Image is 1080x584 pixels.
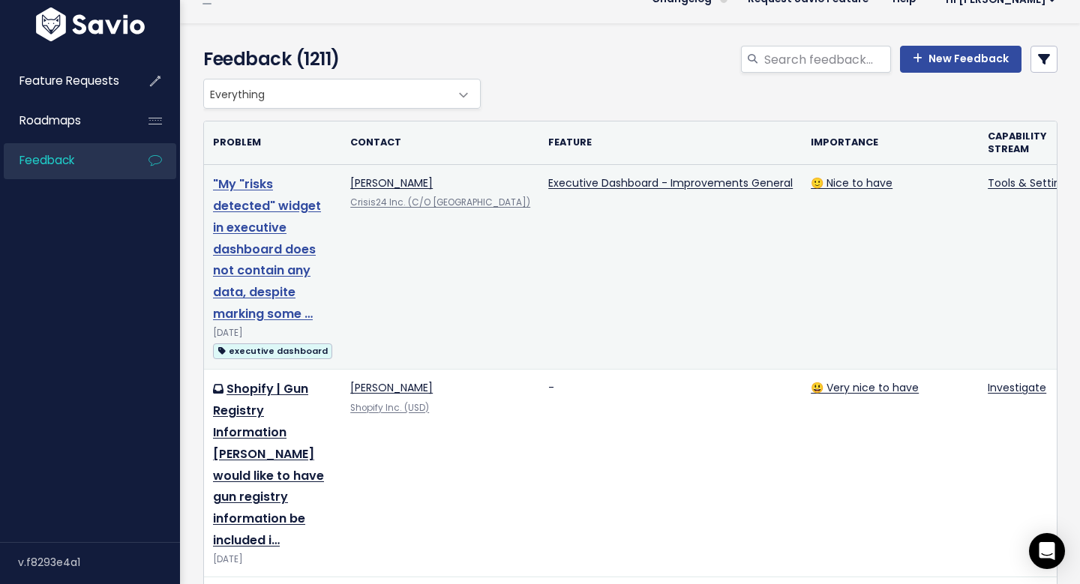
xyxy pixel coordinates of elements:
[204,121,341,165] th: Problem
[900,46,1021,73] a: New Feedback
[350,175,433,190] a: [PERSON_NAME]
[4,143,124,178] a: Feedback
[802,121,979,165] th: Importance
[32,7,148,41] img: logo-white.9d6f32f41409.svg
[341,121,539,165] th: Contact
[1029,533,1065,569] div: Open Intercom Messenger
[350,402,429,414] a: Shopify Inc. (USD)
[988,380,1046,395] a: Investigate
[18,543,180,582] div: v.f8293e4a1
[19,152,74,168] span: Feedback
[539,121,802,165] th: Feature
[213,343,332,359] span: executive dashboard
[203,79,481,109] span: Everything
[4,64,124,98] a: Feature Requests
[811,380,919,395] a: 😃 Very nice to have
[350,380,433,395] a: [PERSON_NAME]
[19,112,81,128] span: Roadmaps
[213,341,332,360] a: executive dashboard
[350,196,530,208] a: Crisis24 Inc. (C/O [GEOGRAPHIC_DATA])
[213,380,324,549] a: Shopify | Gun Registry Information [PERSON_NAME] would like to have gun registry information be i...
[213,325,332,341] div: [DATE]
[548,175,793,190] a: Executive Dashboard - Improvements General
[539,370,802,577] td: -
[988,175,1072,190] a: Tools & Settings
[763,46,891,73] input: Search feedback...
[4,103,124,138] a: Roadmaps
[204,79,450,108] span: Everything
[19,73,119,88] span: Feature Requests
[811,175,892,190] a: 🙂 Nice to have
[203,46,473,73] h4: Feedback (1211)
[213,552,332,568] div: [DATE]
[213,175,321,322] a: "My "risks detected" widget in executive dashboard does not contain any data, despite marking some …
